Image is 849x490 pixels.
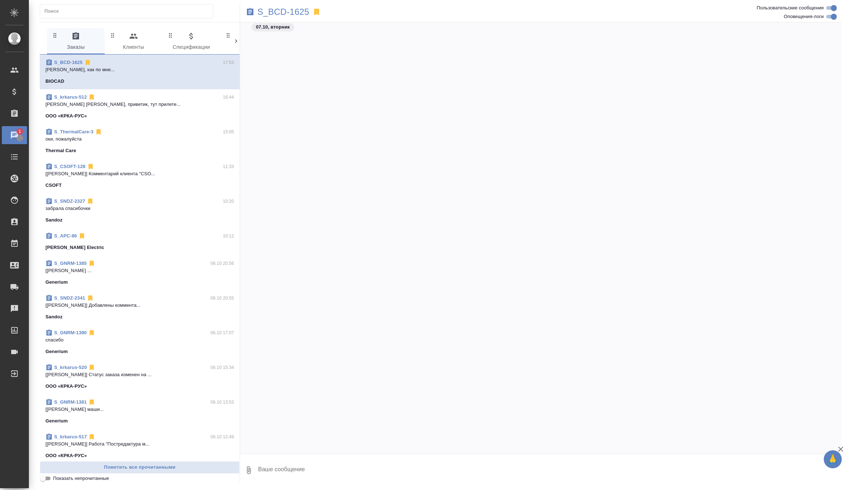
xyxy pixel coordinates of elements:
p: Generium [45,417,68,425]
svg: Отписаться [95,128,102,136]
p: 06.10 12:49 [210,433,234,440]
div: S_krkarus-51706.10 12:49[[PERSON_NAME]] Работа "Постредактура м...ООО «КРКА-РУС» [40,429,240,464]
p: [PERSON_NAME] Electric [45,244,104,251]
svg: Отписаться [88,94,95,101]
p: [PERSON_NAME] [PERSON_NAME], приветик, тут прилете... [45,101,234,108]
p: Sandoz [45,313,62,321]
button: 🙏 [824,450,842,468]
p: 06.10 20:56 [210,260,234,267]
a: S_GNRM-1381 [54,399,87,405]
p: ООО «КРКА-РУС» [45,383,87,390]
a: S_BCD-1625 [257,8,309,16]
a: S_GNRM-1390 [54,330,87,335]
p: спасибо [45,336,234,344]
p: 06.10 13:53 [210,399,234,406]
p: 06.10 17:07 [210,329,234,336]
p: [[PERSON_NAME] ... [45,267,234,274]
a: S_krkarus-520 [54,365,87,370]
span: Показать непрочитанные [53,475,109,482]
svg: Отписаться [87,295,94,302]
svg: Отписаться [87,198,94,205]
span: 1 [14,128,25,135]
span: Пользовательские сообщения [757,4,824,12]
a: S_ThermalCare-3 [54,129,93,134]
svg: Отписаться [88,433,95,440]
div: S_SNDZ-234106.10 20:55[[PERSON_NAME]] Добавлены коммента...Sandoz [40,290,240,325]
a: S_krkarus-512 [54,94,87,100]
span: Пометить все прочитанными [44,463,236,472]
svg: Зажми и перетащи, чтобы поменять порядок вкладок [52,32,58,39]
div: S_APC-8610:12[PERSON_NAME] Electric [40,228,240,255]
svg: Отписаться [88,329,95,336]
p: Generium [45,279,68,286]
svg: Отписаться [88,399,95,406]
div: S_GNRM-138106.10 13:53[[PERSON_NAME] маши...Generium [40,394,240,429]
p: Thermal Care [45,147,76,154]
span: Оповещения-логи [784,13,824,20]
svg: Отписаться [84,59,91,66]
a: S_SNDZ-2327 [54,198,85,204]
a: S_APC-86 [54,233,77,238]
p: 15:05 [223,128,234,136]
a: 1 [2,126,27,144]
p: 07.10, вторник [256,23,290,31]
p: [[PERSON_NAME] маши... [45,406,234,413]
p: 06.10 15:34 [210,364,234,371]
p: BIOCAD [45,78,64,85]
p: 10:20 [223,198,234,205]
div: S_GNRM-138506.10 20:56[[PERSON_NAME] ...Generium [40,255,240,290]
a: S_BCD-1625 [54,60,83,65]
p: [[PERSON_NAME]] Работа "Постредактура м... [45,440,234,448]
span: 🙏 [827,452,839,467]
p: 11:33 [223,163,234,170]
p: 17:53 [223,59,234,66]
div: S_SNDZ-232710:20забрала спасибочкиSandoz [40,193,240,228]
p: 10:12 [223,232,234,240]
p: 06.10 20:55 [210,295,234,302]
span: Заказы [51,32,100,52]
div: S_BCD-162517:53[PERSON_NAME], как по мне...BIOCAD [40,55,240,89]
p: 16:44 [223,94,234,101]
span: Клиенты [109,32,158,52]
p: [PERSON_NAME], как по мне... [45,66,234,73]
svg: Отписаться [88,260,95,267]
a: S_SNDZ-2341 [54,295,85,301]
svg: Отписаться [88,364,95,371]
div: S_CSOFT-12811:33[[PERSON_NAME]] Комментарий клиента "CSO...CSOFT [40,159,240,193]
svg: Отписаться [78,232,86,240]
p: Sandoz [45,216,62,224]
span: Входящие [225,32,274,52]
p: оки, пожалуйста [45,136,234,143]
p: [[PERSON_NAME]] Комментарий клиента "CSO... [45,170,234,177]
a: S_GNRM-1385 [54,261,87,266]
p: забрала спасибочки [45,205,234,212]
a: S_krkarus-517 [54,434,87,439]
button: Пометить все прочитанными [40,461,240,474]
p: [[PERSON_NAME]] Статус заказа изменен на ... [45,371,234,378]
input: Поиск [44,6,213,16]
svg: Отписаться [87,163,94,170]
div: S_ThermalCare-315:05оки, пожалуйстаThermal Care [40,124,240,159]
div: S_krkarus-52006.10 15:34[[PERSON_NAME]] Статус заказа изменен на ...ООО «КРКА-РУС» [40,360,240,394]
p: ООО «КРКА-РУС» [45,112,87,120]
div: S_krkarus-51216:44[PERSON_NAME] [PERSON_NAME], приветик, тут прилете...ООО «КРКА-РУС» [40,89,240,124]
div: S_GNRM-139006.10 17:07спасибоGenerium [40,325,240,360]
svg: Зажми и перетащи, чтобы поменять порядок вкладок [225,32,232,39]
span: Спецификации [167,32,216,52]
a: S_CSOFT-128 [54,164,86,169]
p: ООО «КРКА-РУС» [45,452,87,459]
p: Generium [45,348,68,355]
p: CSOFT [45,182,62,189]
p: [[PERSON_NAME]] Добавлены коммента... [45,302,234,309]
